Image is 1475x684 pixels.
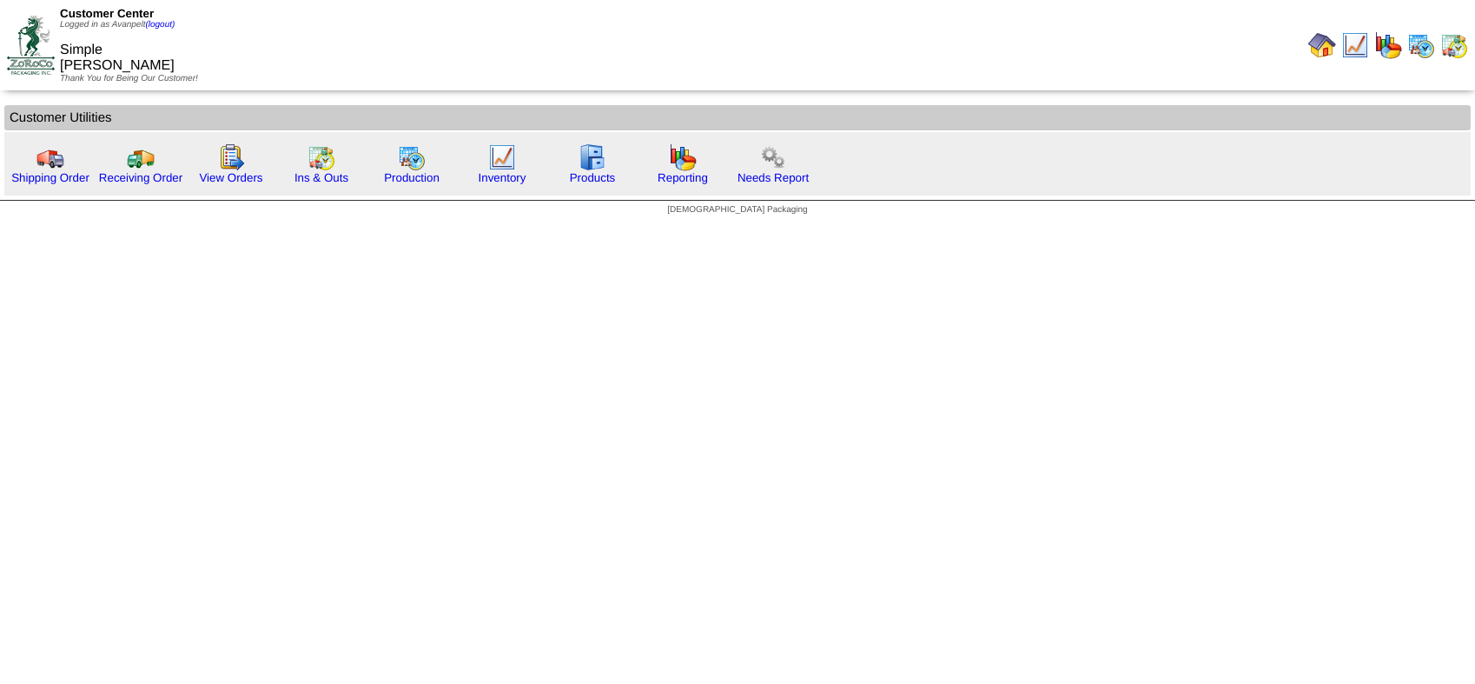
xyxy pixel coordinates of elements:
span: Logged in as Avanpelt [60,20,175,30]
img: cabinet.gif [579,143,606,171]
a: (logout) [145,20,175,30]
a: Ins & Outs [294,171,348,184]
img: calendarinout.gif [308,143,335,171]
span: [DEMOGRAPHIC_DATA] Packaging [667,205,807,215]
a: View Orders [199,171,262,184]
img: calendarprod.gif [398,143,426,171]
img: home.gif [1308,31,1336,59]
img: ZoRoCo_Logo(Green%26Foil)%20jpg.webp [7,16,55,74]
img: calendarinout.gif [1440,31,1468,59]
a: Products [570,171,616,184]
a: Shipping Order [11,171,89,184]
img: workorder.gif [217,143,245,171]
img: truck2.gif [127,143,155,171]
a: Reporting [658,171,708,184]
img: line_graph.gif [1341,31,1369,59]
img: graph.gif [1374,31,1402,59]
a: Inventory [479,171,526,184]
a: Receiving Order [99,171,182,184]
img: calendarprod.gif [1407,31,1435,59]
span: Thank You for Being Our Customer! [60,74,198,83]
td: Customer Utilities [4,105,1471,130]
a: Needs Report [737,171,809,184]
span: Simple [PERSON_NAME] [60,43,175,73]
img: graph.gif [669,143,697,171]
img: truck.gif [36,143,64,171]
img: line_graph.gif [488,143,516,171]
img: workflow.png [759,143,787,171]
a: Production [384,171,440,184]
span: Customer Center [60,7,154,20]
